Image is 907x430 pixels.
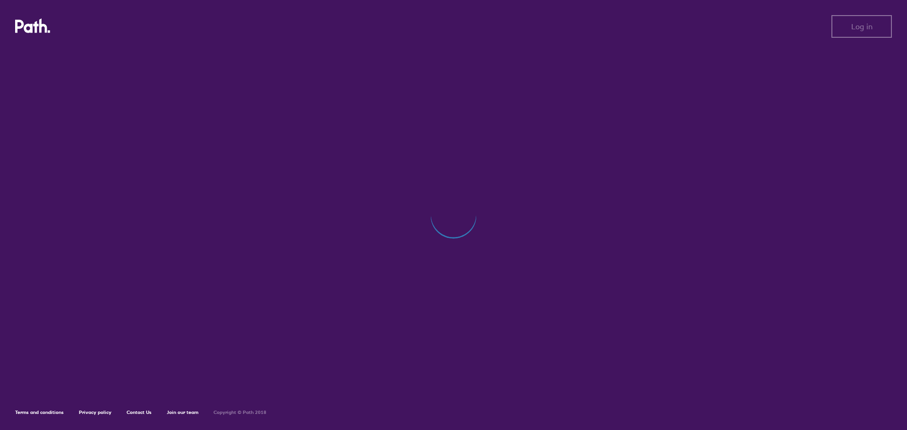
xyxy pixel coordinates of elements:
[831,15,892,38] button: Log in
[214,410,266,415] h6: Copyright © Path 2018
[79,409,111,415] a: Privacy policy
[15,409,64,415] a: Terms and conditions
[851,22,873,31] span: Log in
[167,409,198,415] a: Join our team
[127,409,152,415] a: Contact Us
